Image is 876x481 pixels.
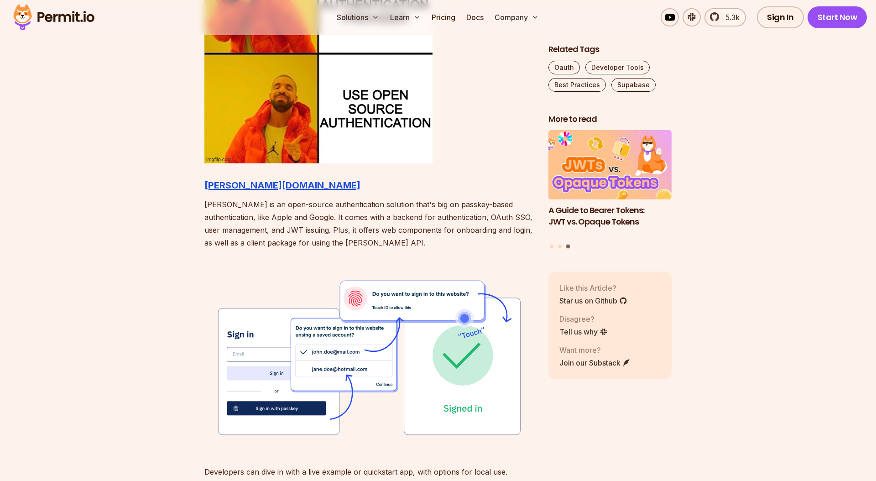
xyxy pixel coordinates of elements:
a: Best Practices [548,78,606,92]
p: Disagree? [559,314,608,324]
span: 5.3k [720,12,740,23]
h2: Related Tags [548,44,672,55]
a: Docs [463,8,487,26]
a: Tell us why [559,326,608,337]
button: Company [491,8,542,26]
p: Like this Article? [559,282,627,293]
a: Start Now [808,6,867,28]
li: 3 of 3 [548,131,672,239]
a: Join our Substack [559,357,631,368]
p: Want more? [559,345,631,356]
img: Permit logo [9,2,99,33]
h2: More to read [548,114,672,125]
a: A Guide to Bearer Tokens: JWT vs. Opaque TokensA Guide to Bearer Tokens: JWT vs. Opaque Tokens [548,131,672,239]
a: Sign In [757,6,804,28]
a: Supabase [611,78,656,92]
img: A Guide to Bearer Tokens: JWT vs. Opaque Tokens [548,131,672,200]
a: Developer Tools [585,61,650,74]
p: [PERSON_NAME] is an open-source authentication solution that's big on passkey-based authenticatio... [204,198,534,249]
button: Learn [386,8,424,26]
div: Posts [548,131,672,250]
a: Star us on Github [559,295,627,306]
button: Go to slide 3 [566,245,570,249]
a: [PERSON_NAME][DOMAIN_NAME] [204,180,360,191]
img: 62347acc8e591551673c32f0_Passkeys%202.svg [204,264,534,451]
a: Oauth [548,61,580,74]
button: Solutions [333,8,383,26]
button: Go to slide 1 [550,245,553,248]
h3: A Guide to Bearer Tokens: JWT vs. Opaque Tokens [548,205,672,228]
button: Go to slide 2 [558,245,562,248]
a: 5.3k [704,8,746,26]
a: Pricing [428,8,459,26]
